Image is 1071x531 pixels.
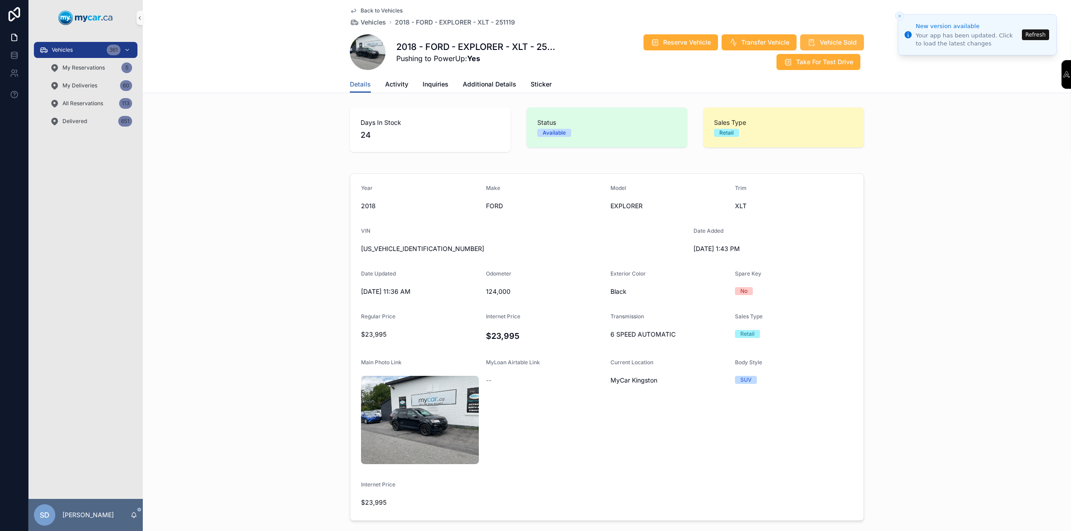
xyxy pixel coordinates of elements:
div: 651 [118,116,132,127]
a: Vehicles [350,18,386,27]
div: 5 [121,62,132,73]
span: [DATE] 11:36 AM [361,287,479,296]
span: Delivered [62,118,87,125]
span: My Deliveries [62,82,97,89]
span: Date Added [693,227,723,234]
span: 2018 [361,202,479,210]
a: Back to Vehicles [350,7,403,14]
span: Model [610,185,626,191]
span: [DATE] 1:43 PM [693,244,811,253]
div: Your app has been updated. Click to load the latest changes [916,32,1019,48]
span: All Reservations [62,100,103,107]
span: [US_VEHICLE_IDENTIFICATION_NUMBER] [361,244,686,253]
span: Back to Vehicles [361,7,403,14]
a: 2018 - FORD - EXPLORER - XLT - 251119 [395,18,515,27]
span: Main Photo Link [361,359,402,366]
span: Year [361,185,373,191]
button: Refresh [1022,29,1049,40]
span: Transfer Vehicle [741,38,789,47]
a: Sticker [531,76,552,94]
span: Additional Details [463,80,516,89]
span: VIN [361,227,370,234]
h1: 2018 - FORD - EXPLORER - XLT - 251119 [396,41,557,53]
div: 361 [107,45,120,55]
span: My Reservations [62,64,105,71]
span: Activity [385,80,408,89]
span: SD [40,510,50,520]
a: Additional Details [463,76,516,94]
h4: $23,995 [486,330,604,342]
a: Delivered651 [45,113,137,129]
button: Vehicle Sold [800,34,864,50]
a: Activity [385,76,408,94]
span: $23,995 [361,498,479,507]
span: $23,995 [361,330,479,339]
span: Date Updated [361,270,396,277]
span: Vehicles [361,18,386,27]
span: Days In Stock [361,118,500,127]
strong: Yes [467,54,480,63]
span: Reserve Vehicle [663,38,711,47]
button: Take For Test Drive [776,54,860,70]
span: EXPLORER [610,202,728,210]
div: Retail [719,129,734,137]
span: Make [486,185,500,191]
img: uc [361,376,479,464]
span: Spare Key [735,270,761,277]
div: scrollable content [29,36,143,141]
span: XLT [735,202,853,210]
span: FORD [486,202,604,210]
a: Inquiries [423,76,448,94]
span: -- [486,376,491,385]
a: Details [350,76,371,93]
span: Current Location [610,359,653,366]
span: MyLoan Airtable Link [486,359,540,366]
span: Status [537,118,677,127]
span: Body Style [735,359,762,366]
span: Inquiries [423,80,448,89]
a: My Deliveries60 [45,78,137,94]
div: 60 [120,80,132,91]
button: Transfer Vehicle [722,34,797,50]
div: SUV [740,376,751,384]
span: Pushing to PowerUp: [396,53,557,64]
button: Close toast [895,12,904,21]
p: [PERSON_NAME] [62,510,114,519]
span: Sales Type [714,118,853,127]
div: Retail [740,330,755,338]
span: Transmission [610,313,644,320]
span: Sticker [531,80,552,89]
div: Available [543,129,566,137]
span: Vehicle Sold [820,38,857,47]
a: Vehicles361 [34,42,137,58]
span: 24 [361,129,500,141]
span: Odometer [486,270,511,277]
span: MyCar Kingston [610,376,657,385]
span: Details [350,80,371,89]
span: Sales Type [735,313,763,320]
img: App logo [58,11,113,25]
button: Reserve Vehicle [643,34,718,50]
span: Exterior Color [610,270,646,277]
a: All Reservations113 [45,95,137,111]
span: Trim [735,185,747,191]
span: Vehicles [52,46,73,54]
span: Take For Test Drive [796,58,853,66]
a: My Reservations5 [45,60,137,76]
div: 113 [119,98,132,109]
div: No [740,287,747,295]
div: New version available [916,22,1019,31]
span: Internet Price [486,313,520,320]
span: 124,000 [486,287,604,296]
span: Regular Price [361,313,395,320]
span: Black [610,287,728,296]
span: Internet Price [361,481,395,488]
span: 6 SPEED AUTOMATIC [610,330,728,339]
